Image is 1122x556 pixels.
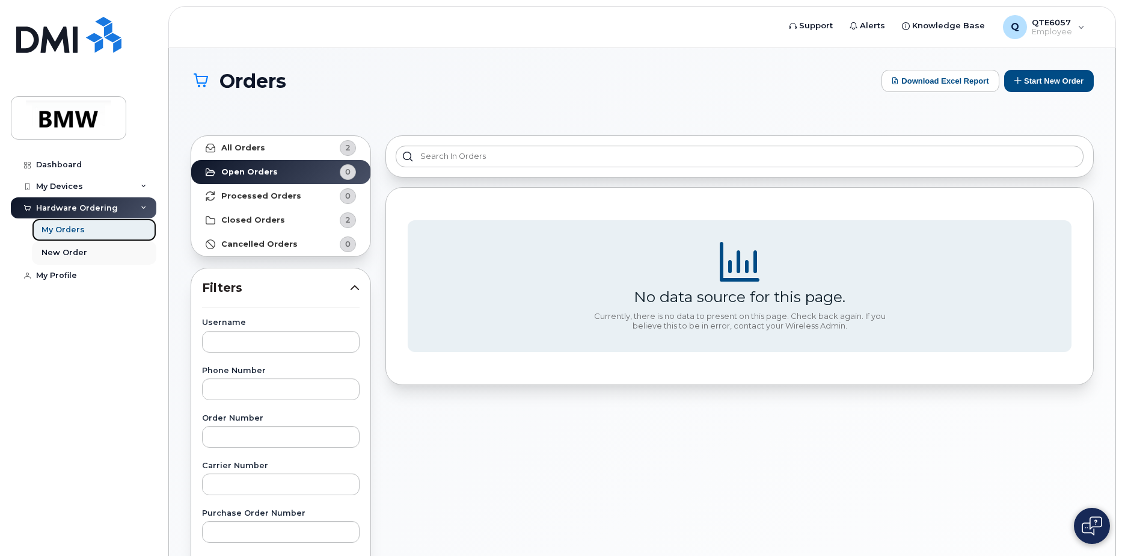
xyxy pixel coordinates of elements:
[202,279,350,297] span: Filters
[191,136,370,160] a: All Orders2
[202,319,360,327] label: Username
[202,367,360,375] label: Phone Number
[345,166,351,178] span: 0
[221,191,301,201] strong: Processed Orders
[345,190,351,202] span: 0
[881,70,999,92] button: Download Excel Report
[1004,70,1094,92] button: Start New Order
[634,288,845,306] div: No data source for this page.
[396,146,1084,167] input: Search in orders
[191,184,370,208] a: Processed Orders0
[191,160,370,184] a: Open Orders0
[202,462,360,470] label: Carrier Number
[1082,516,1102,536] img: Open chat
[221,215,285,225] strong: Closed Orders
[191,208,370,232] a: Closed Orders2
[221,143,265,153] strong: All Orders
[202,415,360,422] label: Order Number
[345,238,351,250] span: 0
[202,510,360,517] label: Purchase Order Number
[221,167,278,177] strong: Open Orders
[345,214,351,226] span: 2
[221,239,298,249] strong: Cancelled Orders
[345,142,351,153] span: 2
[589,312,890,330] div: Currently, there is no data to present on this page. Check back again. If you believe this to be ...
[191,232,370,256] a: Cancelled Orders0
[219,70,286,91] span: Orders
